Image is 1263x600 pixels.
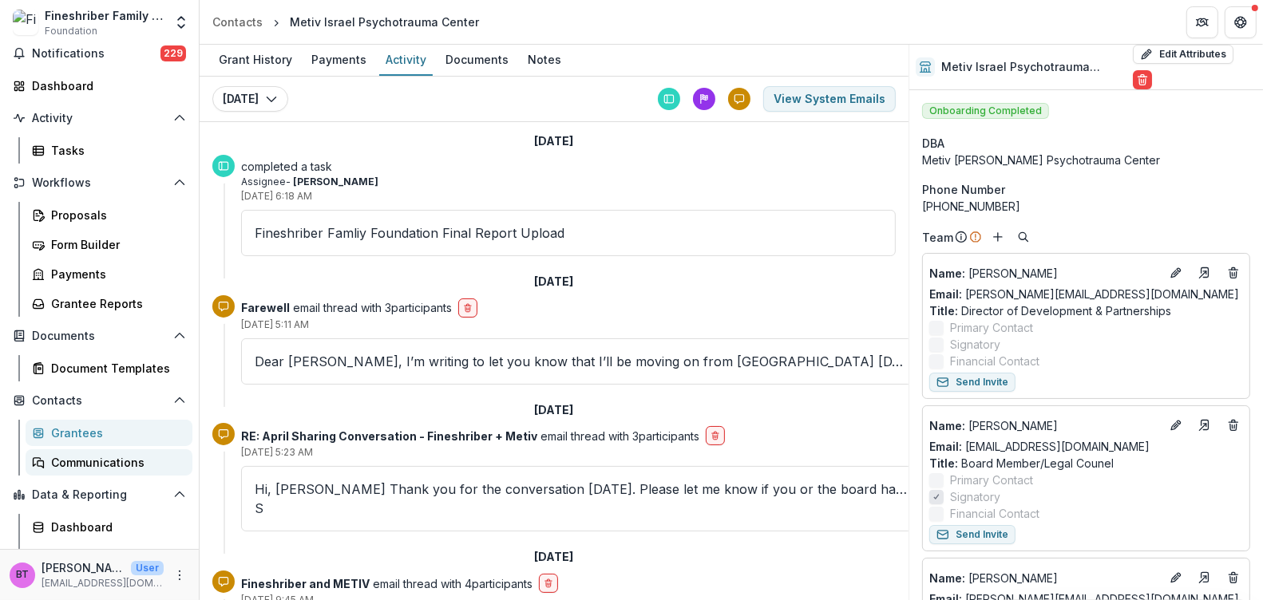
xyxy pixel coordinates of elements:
[922,181,1005,198] span: Phone Number
[51,207,180,223] div: Proposals
[212,14,263,30] div: Contacts
[241,299,452,316] p: email thread with 3 participants
[439,45,515,76] a: Documents
[32,330,167,343] span: Documents
[51,266,180,282] div: Payments
[26,543,192,570] a: Data Report
[929,570,1160,586] a: Name: [PERSON_NAME]
[706,426,725,445] button: delete-button
[131,561,164,575] p: User
[922,103,1049,119] span: Onboarding Completed
[950,472,1033,488] span: Primary Contact
[988,227,1008,247] button: Add
[950,505,1039,522] span: Financial Contact
[16,570,29,580] div: Beth Tigay
[763,86,896,112] button: View System Emails
[241,428,699,444] p: email thread with 3 participants
[929,440,962,453] span: Email:
[241,301,290,314] strong: Farewell
[26,137,192,164] a: Tasks
[929,417,1160,434] p: [PERSON_NAME]
[6,388,192,413] button: Open Contacts
[32,488,167,502] span: Data & Reporting
[929,265,1160,282] a: Name: [PERSON_NAME]
[1133,70,1152,89] button: Delete
[212,45,299,76] a: Grant History
[1224,568,1243,587] button: Deletes
[305,45,373,76] a: Payments
[521,45,568,76] a: Notes
[941,61,1126,74] h2: Metiv Israel Psychotrauma Center
[51,295,180,312] div: Grantee Reports
[379,45,433,76] a: Activity
[929,417,1160,434] a: Name: [PERSON_NAME]
[255,223,882,243] p: Fineshriber Famliy Foundation Final Report Upload
[26,514,192,540] a: Dashboard
[32,77,180,94] div: Dashboard
[929,266,965,280] span: Name :
[929,525,1016,544] button: Send Invite
[241,318,924,332] p: [DATE] 5:11 AM
[929,287,962,301] span: Email:
[241,189,896,203] p: [DATE] 6:18 AM
[950,353,1039,369] span: Financial Contact
[206,10,485,34] nav: breadcrumb
[929,570,1160,586] p: [PERSON_NAME]
[51,424,180,441] div: Grantees
[6,105,192,131] button: Open Activity
[1224,416,1243,435] button: Deletes
[1166,568,1186,587] button: Edit
[206,10,269,34] a: Contacts
[950,319,1033,336] span: Primary Contact
[922,152,1250,168] div: Metiv [PERSON_NAME] Psychotrauma Center
[26,261,192,287] a: Payments
[535,404,574,417] h2: [DATE]
[32,176,167,190] span: Workflows
[1133,45,1233,64] button: Edit Attributes
[535,551,574,564] h2: [DATE]
[6,73,192,99] a: Dashboard
[26,449,192,476] a: Communications
[922,198,1250,215] div: [PHONE_NUMBER]
[439,48,515,71] div: Documents
[13,10,38,35] img: Fineshriber Family Foundation
[6,41,192,66] button: Notifications229
[290,14,479,30] div: Metiv Israel Psychotrauma Center
[241,175,896,189] p: Assignee-
[6,323,192,349] button: Open Documents
[32,47,160,61] span: Notifications
[379,48,433,71] div: Activity
[212,86,288,112] button: [DATE]
[1192,565,1217,590] a: Go to contact
[45,24,97,38] span: Foundation
[929,571,965,585] span: Name :
[51,142,180,159] div: Tasks
[51,519,180,535] div: Dashboard
[42,576,164,590] p: [EMAIL_ADDRESS][DOMAIN_NAME]
[929,373,1016,392] button: Send Invite
[26,420,192,446] a: Grantees
[170,6,192,38] button: Open entity switcher
[26,355,192,381] a: Document Templates
[241,429,537,443] strong: RE: April Sharing Conversation - Fineshriber + Metiv
[305,48,373,71] div: Payments
[458,298,477,318] button: delete-button
[241,445,924,460] p: [DATE] 5:23 AM
[241,158,896,175] p: completed a task
[922,229,953,246] p: Team
[241,575,533,592] p: email thread with 4 participants
[1014,227,1033,247] button: Search
[1192,260,1217,286] a: Go to contact
[51,360,180,377] div: Document Templates
[1192,412,1217,438] a: Go to contact
[212,48,299,71] div: Grant History
[255,499,911,518] div: S
[929,265,1160,282] p: [PERSON_NAME]
[929,456,958,470] span: Title :
[160,45,186,61] span: 229
[929,455,1243,472] p: Board Member/Legal Counel
[6,170,192,195] button: Open Workflows
[1225,6,1257,38] button: Get Help
[32,112,167,125] span: Activity
[922,135,944,152] span: DBA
